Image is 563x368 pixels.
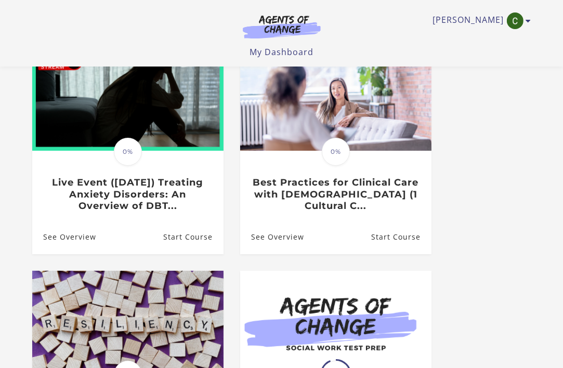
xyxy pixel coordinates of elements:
[371,220,431,254] a: Best Practices for Clinical Care with Asian Americans (1 Cultural C...: Resume Course
[250,46,313,58] a: My Dashboard
[114,138,142,166] span: 0%
[240,220,304,254] a: Best Practices for Clinical Care with Asian Americans (1 Cultural C...: See Overview
[232,15,332,38] img: Agents of Change Logo
[322,138,350,166] span: 0%
[32,220,96,254] a: Live Event (8/22/25) Treating Anxiety Disorders: An Overview of DBT...: See Overview
[43,177,212,212] h3: Live Event ([DATE]) Treating Anxiety Disorders: An Overview of DBT...
[251,177,420,212] h3: Best Practices for Clinical Care with [DEMOGRAPHIC_DATA] (1 Cultural C...
[433,12,526,29] a: Toggle menu
[163,220,223,254] a: Live Event (8/22/25) Treating Anxiety Disorders: An Overview of DBT...: Resume Course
